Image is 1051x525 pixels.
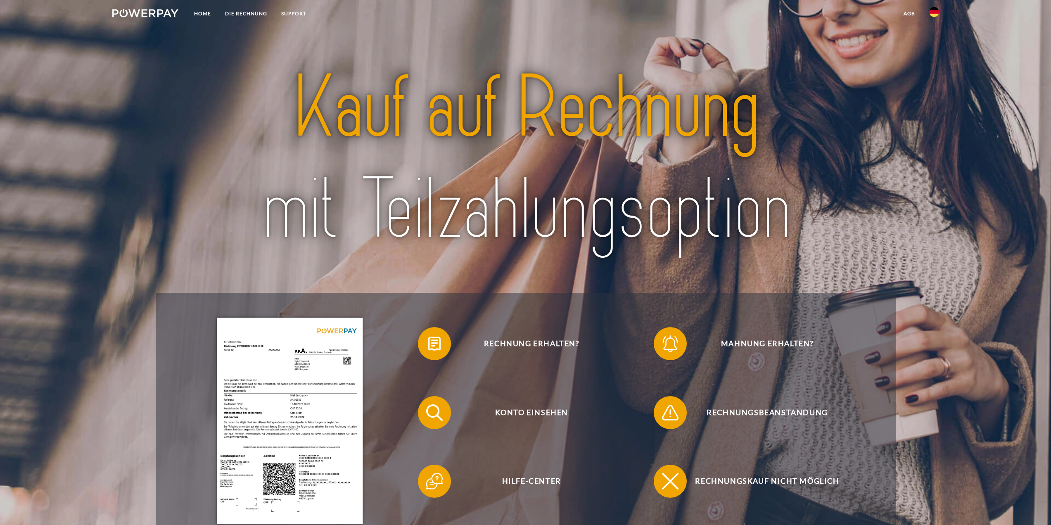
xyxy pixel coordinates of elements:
img: de [929,7,939,17]
img: single_invoice_powerpay_de.jpg [217,318,363,524]
img: qb_bill.svg [424,333,445,354]
span: Rechnungskauf nicht möglich [666,465,868,498]
a: agb [897,6,922,21]
img: qb_help.svg [424,471,445,492]
img: qb_bell.svg [660,333,681,354]
span: Rechnungsbeanstandung [666,396,868,429]
button: Rechnungsbeanstandung [654,396,868,429]
img: qb_close.svg [660,471,681,492]
a: SUPPORT [274,6,313,21]
button: Rechnungskauf nicht möglich [654,465,868,498]
button: Konto einsehen [418,396,633,429]
img: title-powerpay_de.svg [199,52,853,266]
img: qb_search.svg [424,402,445,423]
span: Rechnung erhalten? [430,327,633,360]
a: Home [187,6,218,21]
img: qb_warning.svg [660,402,681,423]
a: DIE RECHNUNG [218,6,274,21]
span: Hilfe-Center [430,465,633,498]
img: logo-powerpay-white.svg [112,9,179,17]
button: Mahnung erhalten? [654,327,868,360]
button: Rechnung erhalten? [418,327,633,360]
span: Mahnung erhalten? [666,327,868,360]
span: Konto einsehen [430,396,633,429]
button: Hilfe-Center [418,465,633,498]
